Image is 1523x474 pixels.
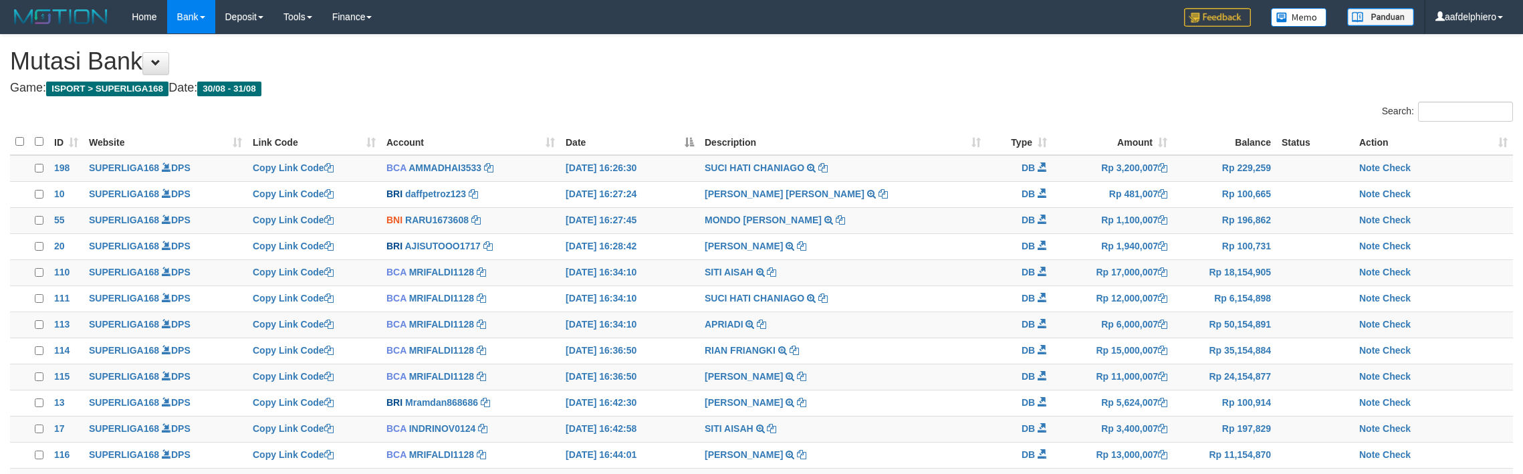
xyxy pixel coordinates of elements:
[253,162,334,173] a: Copy Link Code
[1383,267,1411,277] a: Check
[84,312,247,338] td: DPS
[469,189,478,199] a: Copy daffpetroz123 to clipboard
[1359,345,1380,356] a: Note
[1052,129,1173,155] th: Amount: activate to sort column ascending
[560,442,699,468] td: [DATE] 16:44:01
[10,7,112,27] img: MOTION_logo.png
[1022,267,1035,277] span: DB
[477,371,486,382] a: Copy MRIFALDI1128 to clipboard
[797,397,806,408] a: Copy MUHAMMAD RAMDANI to clipboard
[84,207,247,233] td: DPS
[54,162,70,173] span: 198
[1184,8,1251,27] img: Feedback.jpg
[386,345,406,356] span: BCA
[386,241,402,251] span: BRI
[705,189,864,199] a: [PERSON_NAME] [PERSON_NAME]
[54,293,70,304] span: 111
[1359,371,1380,382] a: Note
[1173,285,1276,312] td: Rp 6,154,898
[1359,449,1380,460] a: Note
[1022,241,1035,251] span: DB
[481,397,490,408] a: Copy Mramdan868686 to clipboard
[54,423,65,434] span: 17
[986,129,1052,155] th: Type: activate to sort column ascending
[386,397,402,408] span: BRI
[1359,162,1380,173] a: Note
[1173,155,1276,182] td: Rp 229,259
[1173,390,1276,416] td: Rp 100,914
[10,82,1513,95] h4: Game: Date:
[89,241,159,251] a: SUPERLIGA168
[1052,390,1173,416] td: Rp 5,624,007
[1359,397,1380,408] a: Note
[1173,181,1276,207] td: Rp 100,665
[1158,449,1167,460] a: Copy Rp 13,000,007 to clipboard
[409,319,474,330] a: MRIFALDI1128
[84,338,247,364] td: DPS
[253,189,334,199] a: Copy Link Code
[253,267,334,277] a: Copy Link Code
[477,449,486,460] a: Copy MRIFALDI1128 to clipboard
[409,423,476,434] a: INDRINOV0124
[1022,423,1035,434] span: DB
[560,338,699,364] td: [DATE] 16:36:50
[1158,293,1167,304] a: Copy Rp 12,000,007 to clipboard
[477,319,486,330] a: Copy MRIFALDI1128 to clipboard
[1383,423,1411,434] a: Check
[1052,155,1173,182] td: Rp 3,200,007
[84,364,247,390] td: DPS
[705,215,822,225] a: MONDO [PERSON_NAME]
[560,416,699,442] td: [DATE] 16:42:58
[1383,241,1411,251] a: Check
[408,162,481,173] a: AMMADHAI3533
[818,293,828,304] a: Copy SUCI HATI CHANIAGO to clipboard
[1383,319,1411,330] a: Check
[797,241,806,251] a: Copy SUTO AJI RAMADHAN to clipboard
[1158,345,1167,356] a: Copy Rp 15,000,007 to clipboard
[54,371,70,382] span: 115
[89,371,159,382] a: SUPERLIGA168
[89,189,159,199] a: SUPERLIGA168
[84,285,247,312] td: DPS
[1022,189,1035,199] span: DB
[836,215,845,225] a: Copy MONDO BENEDETTUS TUMANGGOR to clipboard
[405,241,481,251] a: AJISUTOOO1717
[386,319,406,330] span: BCA
[1359,241,1380,251] a: Note
[1173,233,1276,259] td: Rp 100,731
[386,215,402,225] span: BNI
[84,129,247,155] th: Website: activate to sort column ascending
[409,449,474,460] a: MRIFALDI1128
[89,397,159,408] a: SUPERLIGA168
[54,319,70,330] span: 113
[89,423,159,434] a: SUPERLIGA168
[1173,442,1276,468] td: Rp 11,154,870
[757,319,766,330] a: Copy APRIADI to clipboard
[560,181,699,207] td: [DATE] 16:27:24
[1158,423,1167,434] a: Copy Rp 3,400,007 to clipboard
[253,319,334,330] a: Copy Link Code
[1383,397,1411,408] a: Check
[705,449,783,460] a: [PERSON_NAME]
[705,293,804,304] a: SUCI HATI CHANIAGO
[705,319,743,330] a: APRIADI
[767,267,776,277] a: Copy SITI AISAH to clipboard
[560,207,699,233] td: [DATE] 16:27:45
[1359,293,1380,304] a: Note
[478,423,487,434] a: Copy INDRINOV0124 to clipboard
[386,293,406,304] span: BCA
[1158,397,1167,408] a: Copy Rp 5,624,007 to clipboard
[560,390,699,416] td: [DATE] 16:42:30
[1158,215,1167,225] a: Copy Rp 1,100,007 to clipboard
[386,189,402,199] span: BRI
[1158,162,1167,173] a: Copy Rp 3,200,007 to clipboard
[409,345,474,356] a: MRIFALDI1128
[1158,267,1167,277] a: Copy Rp 17,000,007 to clipboard
[84,181,247,207] td: DPS
[386,423,406,434] span: BCA
[54,215,65,225] span: 55
[1022,293,1035,304] span: DB
[1173,129,1276,155] th: Balance
[1022,319,1035,330] span: DB
[1022,371,1035,382] span: DB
